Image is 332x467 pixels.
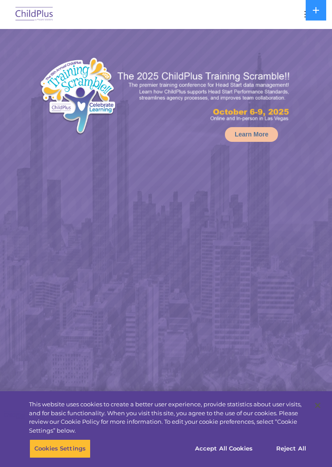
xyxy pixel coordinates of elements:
a: Learn More [225,127,278,142]
button: Close [308,396,328,415]
button: Accept All Cookies [190,439,257,458]
img: ChildPlus by Procare Solutions [13,4,55,25]
button: Cookies Settings [29,439,91,458]
button: Reject All [263,439,319,458]
div: This website uses cookies to create a better user experience, provide statistics about user visit... [29,400,308,435]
